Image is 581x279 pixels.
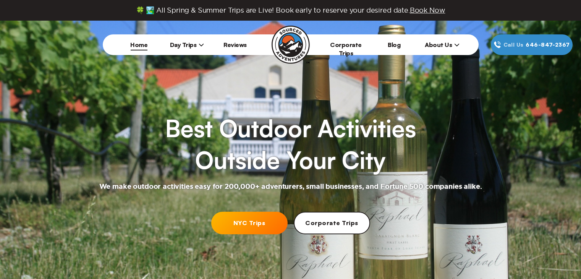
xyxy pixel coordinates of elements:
[491,34,573,55] a: Call Us646‍-847‍-2367
[330,41,362,57] a: Corporate Trips
[211,212,288,234] a: NYC Trips
[425,41,460,49] span: About Us
[99,182,482,191] h2: We make outdoor activities easy for 200,000+ adventurers, small businesses, and Fortune 500 compa...
[526,41,570,49] span: 646‍-847‍-2367
[130,41,147,49] a: Home
[223,41,247,49] a: Reviews
[170,41,204,49] span: Day Trips
[410,6,445,14] span: Book Now
[388,41,400,49] a: Blog
[272,26,310,64] img: Sourced Adventures company logo
[294,212,370,234] a: Corporate Trips
[501,41,526,49] span: Call Us
[165,112,416,176] h1: Best Outdoor Activities Outside Your City
[136,6,445,15] span: 🍀 🏞️ All Spring & Summer Trips are Live! Book early to reserve your desired date.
